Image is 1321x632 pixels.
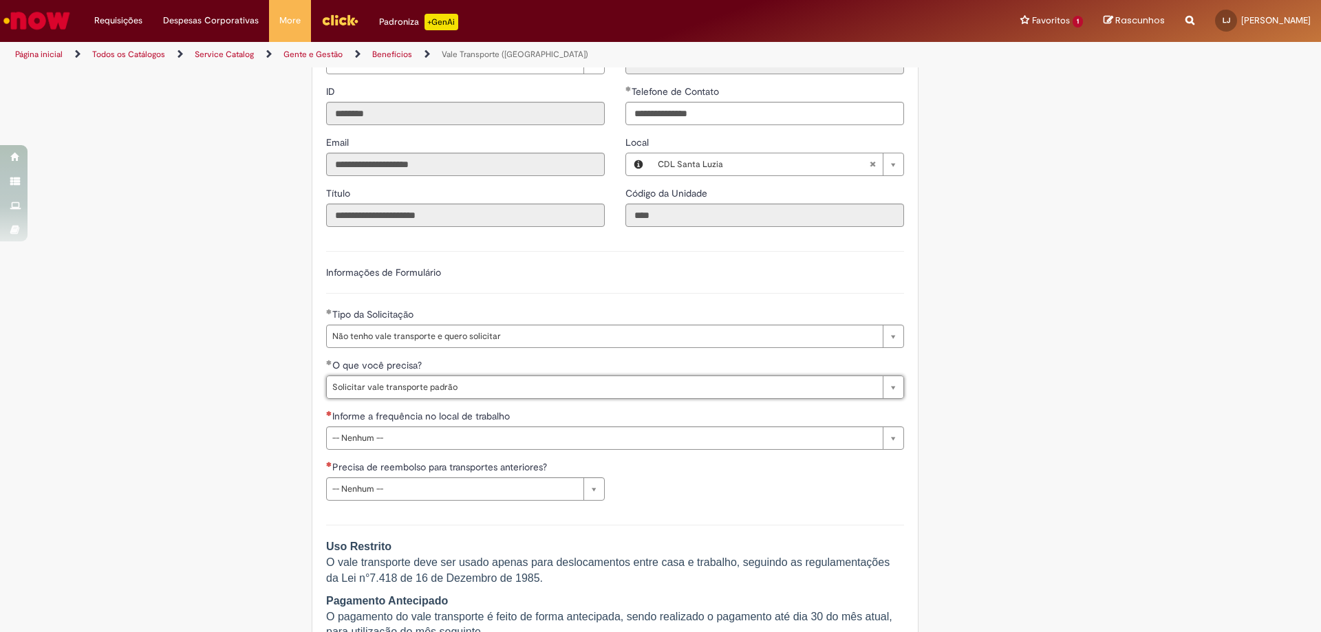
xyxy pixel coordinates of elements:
[1115,14,1165,27] span: Rascunhos
[1104,14,1165,28] a: Rascunhos
[625,187,710,199] span: Somente leitura - Código da Unidade
[332,325,876,347] span: Não tenho vale transporte e quero solicitar
[94,14,142,28] span: Requisições
[326,85,338,98] label: Somente leitura - ID
[326,309,332,314] span: Obrigatório Preenchido
[332,410,513,422] span: Informe a frequência no local de trabalho
[326,266,441,279] label: Informações de Formulário
[425,14,458,30] p: +GenAi
[442,49,588,60] a: Vale Transporte ([GEOGRAPHIC_DATA])
[326,204,605,227] input: Título
[332,478,577,500] span: -- Nenhum --
[332,461,550,473] span: Precisa de reembolso para transportes anteriores?
[163,14,259,28] span: Despesas Corporativas
[626,153,651,175] button: Local, Visualizar este registro CDL Santa Luzia
[326,461,332,467] span: Necessários
[625,102,904,125] input: Telefone de Contato
[326,541,890,584] span: O vale transporte deve ser usado apenas para deslocamentos entre casa e trabalho, seguindo as reg...
[1223,16,1230,25] span: LJ
[10,42,870,67] ul: Trilhas de página
[625,186,710,200] label: Somente leitura - Código da Unidade
[658,153,869,175] span: CDL Santa Luzia
[326,411,332,416] span: Necessários
[1,7,72,34] img: ServiceNow
[332,359,425,371] span: O que você precisa?
[332,308,416,320] span: Tipo da Solicitação
[195,49,254,60] a: Service Catalog
[326,153,605,176] input: Email
[321,10,358,30] img: click_logo_yellow_360x200.png
[1241,14,1311,26] span: [PERSON_NAME]
[632,85,722,98] span: Telefone de Contato
[279,14,301,28] span: More
[326,187,353,199] span: Somente leitura - Título
[15,49,63,60] a: Página inicial
[326,360,332,365] span: Obrigatório Preenchido
[332,427,876,449] span: -- Nenhum --
[625,204,904,227] input: Código da Unidade
[862,153,883,175] abbr: Limpar campo Local
[326,102,605,125] input: ID
[92,49,165,60] a: Todos os Catálogos
[283,49,343,60] a: Gente e Gestão
[651,153,903,175] a: CDL Santa LuziaLimpar campo Local
[326,541,391,552] strong: Uso Restrito
[1073,16,1083,28] span: 1
[372,49,412,60] a: Benefícios
[332,376,876,398] span: Solicitar vale transporte padrão
[326,186,353,200] label: Somente leitura - Título
[625,136,652,149] span: Local
[326,595,448,607] strong: Pagamento Antecipado
[625,86,632,91] span: Obrigatório Preenchido
[326,135,352,149] label: Somente leitura - Email
[1032,14,1070,28] span: Favoritos
[379,14,458,30] div: Padroniza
